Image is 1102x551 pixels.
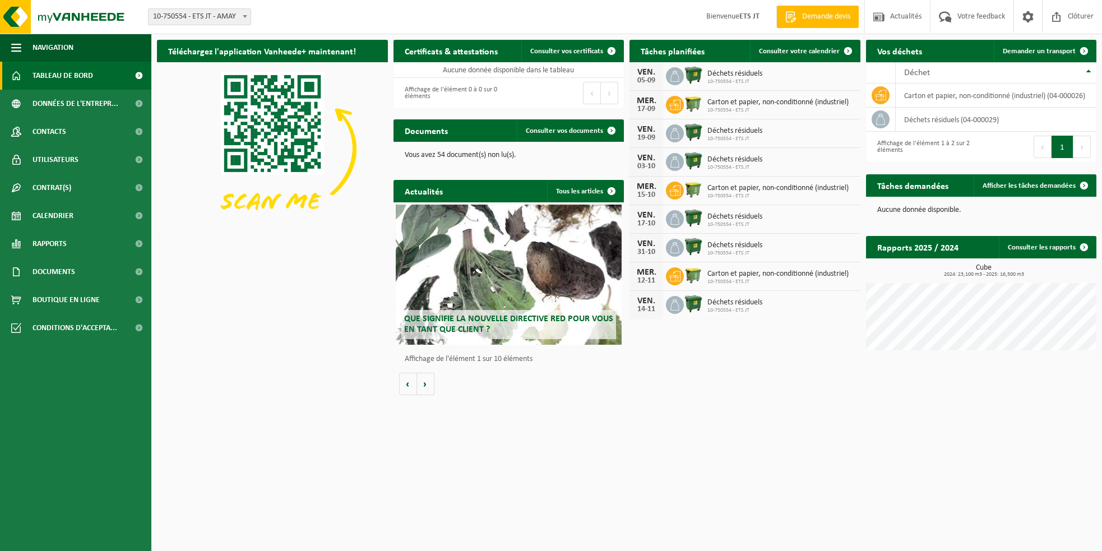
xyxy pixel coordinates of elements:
[405,151,613,159] p: Vous avez 54 document(s) non lu(s).
[33,202,73,230] span: Calendrier
[635,191,658,199] div: 15-10
[776,6,859,28] a: Demande devis
[707,298,762,307] span: Déchets résiduels
[393,40,509,62] h2: Certificats & attestations
[405,355,619,363] p: Affichage de l'élément 1 sur 10 éléments
[707,107,849,114] span: 10-750554 - ETS JT
[707,70,762,78] span: Déchets résiduels
[684,266,703,285] img: WB-1100-HPE-GN-50
[530,48,603,55] span: Consulter vos certificats
[707,98,849,107] span: Carton et papier, non-conditionné (industriel)
[635,268,658,277] div: MER.
[635,163,658,170] div: 03-10
[583,82,601,104] button: Previous
[707,270,849,279] span: Carton et papier, non-conditionné (industriel)
[635,297,658,305] div: VEN.
[635,77,658,85] div: 05-09
[750,40,859,62] a: Consulter votre calendrier
[393,119,459,141] h2: Documents
[33,146,78,174] span: Utilisateurs
[896,84,1097,108] td: carton et papier, non-conditionné (industriel) (04-000026)
[1073,136,1091,158] button: Next
[974,174,1095,197] a: Afficher les tâches demandées
[684,209,703,228] img: WB-1100-HPE-GN-01
[707,221,762,228] span: 10-750554 - ETS JT
[872,264,1097,277] h3: Cube
[601,82,618,104] button: Next
[707,193,849,200] span: 10-750554 - ETS JT
[684,151,703,170] img: WB-1100-HPE-GN-01
[33,174,71,202] span: Contrat(s)
[33,286,100,314] span: Boutique en ligne
[399,373,417,395] button: Vorige
[872,135,976,159] div: Affichage de l'élément 1 à 2 sur 2 éléments
[684,123,703,142] img: WB-1100-HPE-GN-01
[1034,136,1052,158] button: Previous
[866,236,970,258] h2: Rapports 2025 / 2024
[393,180,454,202] h2: Actualités
[1003,48,1076,55] span: Demander un transport
[1052,136,1073,158] button: 1
[635,248,658,256] div: 31-10
[635,305,658,313] div: 14-11
[739,12,760,21] strong: ETS JT
[148,8,251,25] span: 10-750554 - ETS JT - AMAY
[707,78,762,85] span: 10-750554 - ETS JT
[635,277,658,285] div: 12-11
[866,174,960,196] h2: Tâches demandées
[157,62,388,235] img: Download de VHEPlus App
[707,212,762,221] span: Déchets résiduels
[396,205,622,345] a: Que signifie la nouvelle directive RED pour vous en tant que client ?
[707,164,762,171] span: 10-750554 - ETS JT
[635,134,658,142] div: 19-09
[517,119,623,142] a: Consulter vos documents
[904,68,930,77] span: Déchet
[33,62,93,90] span: Tableau de bord
[33,314,117,342] span: Conditions d'accepta...
[635,105,658,113] div: 17-09
[404,314,613,334] span: Que signifie la nouvelle directive RED pour vous en tant que client ?
[635,211,658,220] div: VEN.
[896,108,1097,132] td: déchets résiduels (04-000029)
[33,34,73,62] span: Navigation
[707,155,762,164] span: Déchets résiduels
[866,40,933,62] h2: Vos déchets
[684,237,703,256] img: WB-1100-HPE-GN-01
[707,184,849,193] span: Carton et papier, non-conditionné (industriel)
[684,294,703,313] img: WB-1100-HPE-GN-01
[635,182,658,191] div: MER.
[399,81,503,105] div: Affichage de l'élément 0 à 0 sur 0 éléments
[799,11,853,22] span: Demande devis
[684,66,703,85] img: WB-1100-HPE-GN-01
[635,68,658,77] div: VEN.
[393,62,624,78] td: Aucune donnée disponible dans le tableau
[635,154,658,163] div: VEN.
[547,180,623,202] a: Tous les articles
[877,206,1086,214] p: Aucune donnée disponible.
[33,90,118,118] span: Données de l'entrepr...
[526,127,603,135] span: Consulter vos documents
[999,236,1095,258] a: Consulter les rapports
[149,9,251,25] span: 10-750554 - ETS JT - AMAY
[684,94,703,113] img: WB-1100-HPE-GN-50
[33,118,66,146] span: Contacts
[707,136,762,142] span: 10-750554 - ETS JT
[635,96,658,105] div: MER.
[707,307,762,314] span: 10-750554 - ETS JT
[417,373,434,395] button: Volgende
[33,230,67,258] span: Rapports
[635,125,658,134] div: VEN.
[707,241,762,250] span: Déchets résiduels
[157,40,367,62] h2: Téléchargez l'application Vanheede+ maintenant!
[33,258,75,286] span: Documents
[684,180,703,199] img: WB-1100-HPE-GN-50
[635,239,658,248] div: VEN.
[994,40,1095,62] a: Demander un transport
[635,220,658,228] div: 17-10
[707,279,849,285] span: 10-750554 - ETS JT
[521,40,623,62] a: Consulter vos certificats
[983,182,1076,189] span: Afficher les tâches demandées
[629,40,716,62] h2: Tâches planifiées
[872,272,1097,277] span: 2024: 23,100 m3 - 2025: 16,500 m3
[707,250,762,257] span: 10-750554 - ETS JT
